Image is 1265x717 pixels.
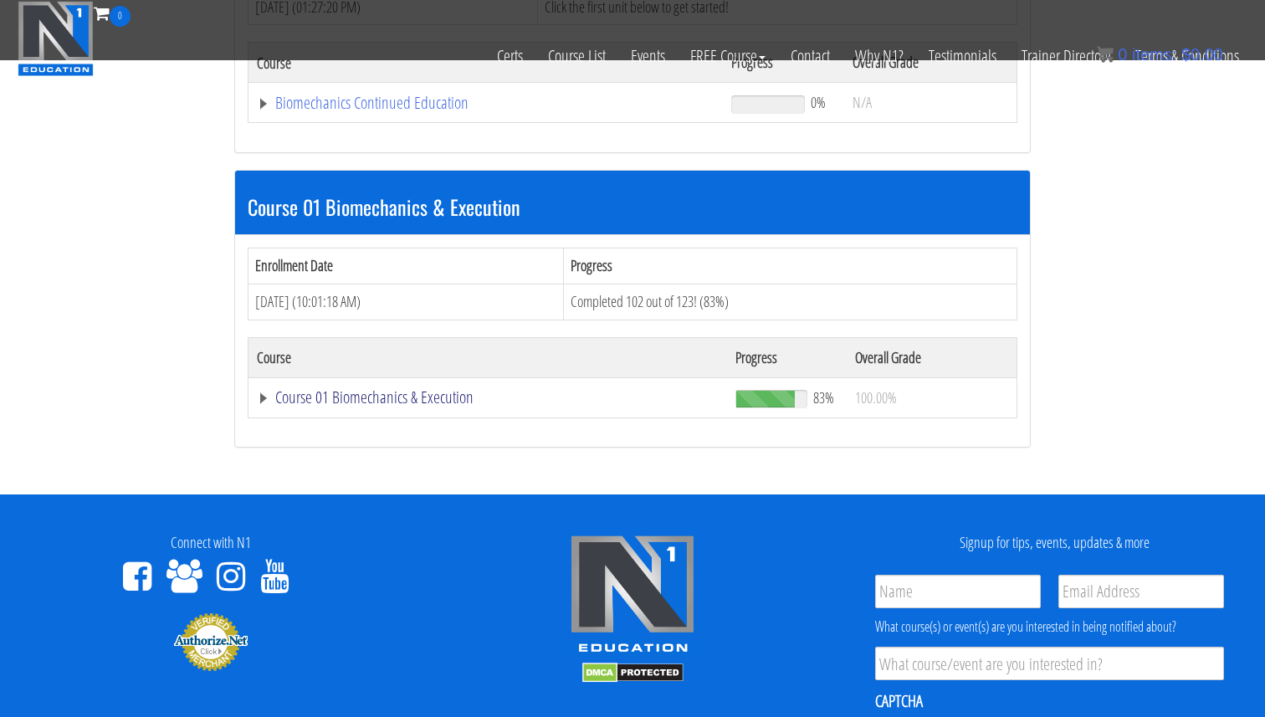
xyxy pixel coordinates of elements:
th: Course [248,337,727,377]
a: Terms & Conditions [1123,27,1252,85]
a: Contact [778,27,842,85]
a: Events [618,27,678,85]
a: Testimonials [916,27,1009,85]
img: n1-education [18,1,94,76]
input: Email Address [1058,575,1224,608]
img: Authorize.Net Merchant - Click to Verify [173,612,248,672]
input: Name [875,575,1041,608]
td: 100.00% [847,377,1017,417]
span: 83% [813,388,834,407]
a: Course List [535,27,618,85]
th: Progress [727,337,847,377]
a: 0 items: $0.00 [1097,45,1223,64]
h4: Connect with N1 [13,535,409,551]
img: n1-edu-logo [570,535,695,658]
h3: Course 01 Biomechanics & Execution [248,196,1017,218]
th: Enrollment Date [248,248,564,284]
td: N/A [844,83,1017,123]
bdi: 0.00 [1181,45,1223,64]
th: Overall Grade [847,337,1017,377]
a: 0 [94,2,131,24]
th: Progress [563,248,1017,284]
span: 0% [811,93,826,111]
span: items: [1132,45,1176,64]
span: 0 [110,6,131,27]
a: Trainer Directory [1009,27,1123,85]
span: 0 [1118,45,1127,64]
a: FREE Course [678,27,778,85]
a: Biomechanics Continued Education [257,95,714,111]
a: Certs [484,27,535,85]
label: CAPTCHA [875,690,923,712]
span: $ [1181,45,1191,64]
h4: Signup for tips, events, updates & more [856,535,1252,551]
img: icon11.png [1097,46,1114,63]
td: Completed 102 out of 123! (83%) [563,284,1017,320]
img: DMCA.com Protection Status [582,663,684,683]
a: Course 01 Biomechanics & Execution [257,389,719,406]
div: What course(s) or event(s) are you interested in being notified about? [875,617,1224,637]
input: What course/event are you interested in? [875,647,1224,680]
td: [DATE] (10:01:18 AM) [248,284,564,320]
a: Why N1? [842,27,916,85]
